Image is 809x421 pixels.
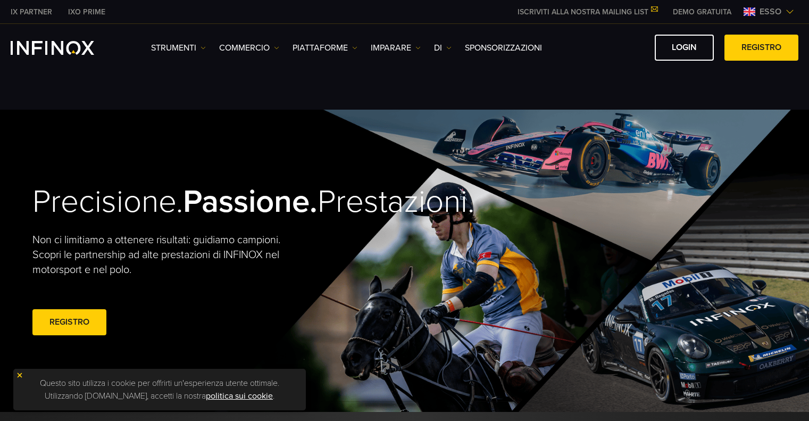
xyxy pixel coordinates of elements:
[32,183,183,221] font: Precisione.
[760,6,781,17] font: esso
[371,43,411,53] font: Imparare
[40,378,279,401] font: Questo sito utilizza i cookie per offrirti un'esperienza utente ottimale. Utilizzando [DOMAIN_NAM...
[206,391,273,401] a: politica sui cookie
[672,42,697,53] font: LOGIN
[293,42,357,54] a: PIATTAFORME
[510,7,665,16] a: ISCRIVITI ALLA NOSTRA MAILING LIST
[434,43,442,53] font: DI
[318,183,474,221] font: Prestazioni.
[465,43,542,53] font: SPONSORIZZAZIONI
[655,35,714,61] a: LOGIN
[151,43,196,53] font: Strumenti
[273,391,274,401] font: .
[673,7,731,16] font: DEMO GRATUITA
[60,6,113,18] a: INFINOX
[219,43,270,53] font: COMMERCIO
[183,183,318,221] font: Passione.
[151,42,206,54] a: Strumenti
[465,42,542,54] a: SPONSORIZZAZIONI
[11,7,52,16] font: IX PARTNER
[49,317,89,327] font: REGISTRO
[724,35,798,61] a: REGISTRO
[16,372,23,379] img: icona di chiusura gialla
[68,7,105,16] font: IXO PRIME
[434,42,452,54] a: DI
[219,42,279,54] a: COMMERCIO
[32,234,280,276] font: Non ci limitiamo a ottenere risultati: guidiamo campioni. Scopri le partnership ad alte prestazio...
[32,309,106,335] a: REGISTRO
[293,43,348,53] font: PIATTAFORME
[3,6,60,18] a: INFINOX
[741,42,781,53] font: REGISTRO
[665,6,739,18] a: MENU INFINOX
[518,7,648,16] font: ISCRIVITI ALLA NOSTRA MAILING LIST
[371,42,421,54] a: Imparare
[11,41,119,55] a: Logo INFINOX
